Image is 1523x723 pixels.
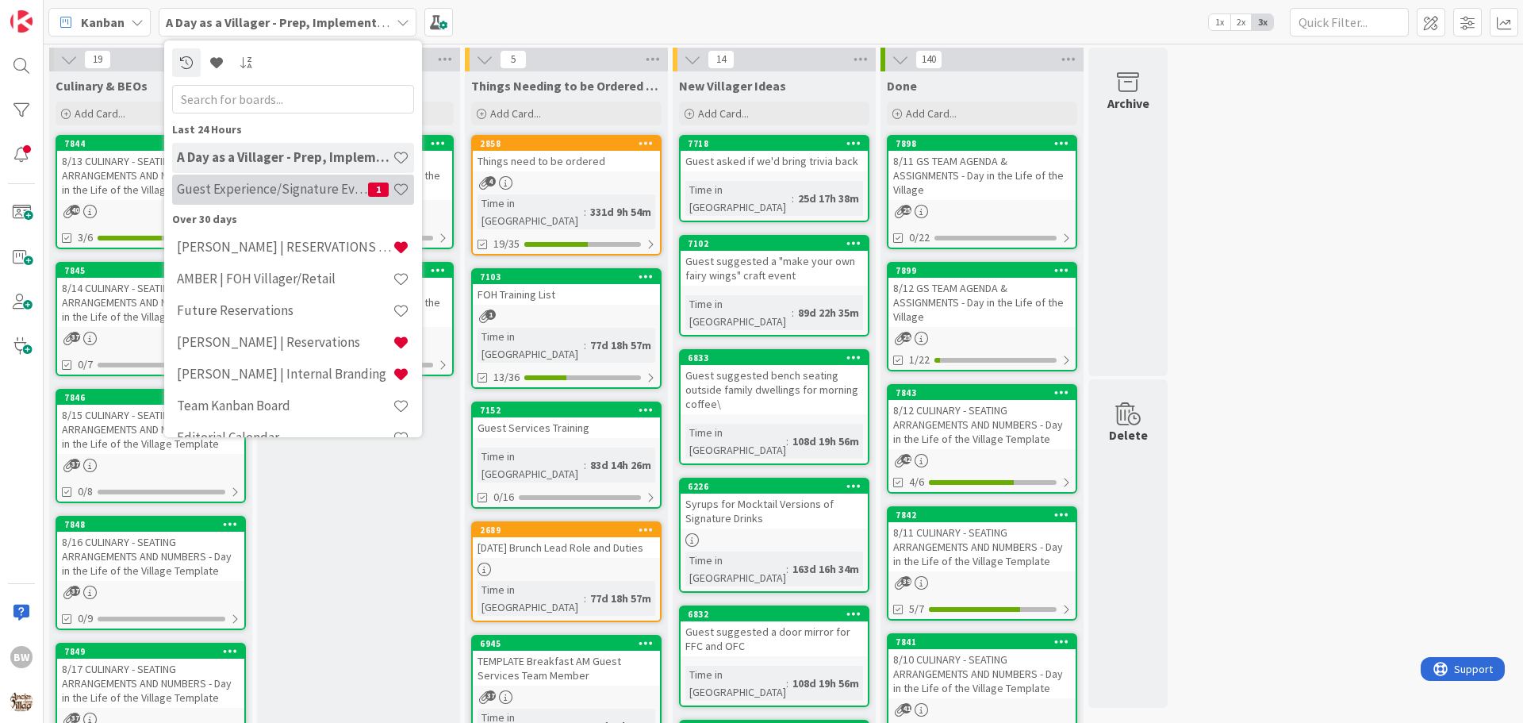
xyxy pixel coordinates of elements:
a: 78458/14 CULINARY - SEATING ARRANGEMENTS AND NUMBERS - Day in the Life of the Village Template0/7 [56,262,246,376]
div: Time in [GEOGRAPHIC_DATA] [478,448,584,483]
div: 7102 [688,238,868,249]
span: 4/6 [909,474,924,490]
span: 0/16 [493,489,514,506]
span: 1 [368,183,389,197]
a: 2858Things need to be orderedTime in [GEOGRAPHIC_DATA]:331d 9h 54m19/35 [471,135,662,256]
div: 78498/17 CULINARY - SEATING ARRANGEMENTS AND NUMBERS - Day in the Life of the Village Template [57,644,244,708]
div: 7848 [64,519,244,530]
span: 19/35 [493,236,520,252]
div: 7845 [64,265,244,276]
span: : [792,304,794,321]
div: Archive [1107,94,1149,113]
a: 6833Guest suggested bench seating outside family dwellings for morning coffee\Time in [GEOGRAPHIC... [679,349,869,465]
a: 78428/11 CULINARY - SEATING ARRANGEMENTS AND NUMBERS - Day in the Life of the Village Template5/7 [887,506,1077,621]
div: Over 30 days [172,211,414,228]
span: 140 [915,50,942,69]
input: Quick Filter... [1290,8,1409,37]
div: Time in [GEOGRAPHIC_DATA] [685,666,786,701]
div: 7103 [480,271,660,283]
div: Guest suggested bench seating outside family dwellings for morning coffee\ [681,365,868,414]
h4: A Day as a Villager - Prep, Implement and Execute [177,149,393,165]
div: Time in [GEOGRAPHIC_DATA] [478,581,584,616]
span: 3/6 [78,229,93,246]
div: Delete [1109,425,1148,444]
div: Things need to be ordered [473,151,660,171]
span: Add Card... [906,106,957,121]
span: 0/9 [78,610,93,627]
span: 37 [70,713,80,723]
a: 78488/16 CULINARY - SEATING ARRANGEMENTS AND NUMBERS - Day in the Life of the Village Template0/9 [56,516,246,630]
span: : [584,456,586,474]
div: 6945 [473,636,660,651]
div: 89d 22h 35m [794,304,863,321]
div: 6226 [688,481,868,492]
div: 78428/11 CULINARY - SEATING ARRANGEMENTS AND NUMBERS - Day in the Life of the Village Template [888,508,1076,571]
div: 7152 [473,403,660,417]
div: 7848 [57,517,244,532]
span: : [584,337,586,354]
div: 78488/16 CULINARY - SEATING ARRANGEMENTS AND NUMBERS - Day in the Life of the Village Template [57,517,244,581]
a: 7152Guest Services TrainingTime in [GEOGRAPHIC_DATA]:83d 14h 26m0/16 [471,402,662,509]
span: : [786,433,788,450]
span: 37 [70,586,80,596]
div: Guest asked if we'd bring trivia back [681,151,868,171]
div: Time in [GEOGRAPHIC_DATA] [685,552,786,586]
div: 6945TEMPLATE Breakfast AM Guest Services Team Member [473,636,660,686]
div: 7845 [57,263,244,278]
img: avatar [10,690,33,713]
span: 0/8 [78,483,93,500]
div: 2858 [480,138,660,149]
div: 6226Syrups for Mocktail Versions of Signature Drinks [681,479,868,529]
span: 41 [901,703,911,713]
span: New Villager Ideas [679,78,786,94]
div: 108d 19h 56m [788,433,863,450]
div: 7841 [888,635,1076,649]
a: 78988/11 GS TEAM AGENDA & ASSIGNMENTS - Day in the Life of the Village0/22 [887,135,1077,249]
div: 78468/15 CULINARY - SEATING ARRANGEMENTS AND NUMBERS - Day in the Life of the Village Template [57,390,244,454]
a: 78448/13 CULINARY - SEATING ARRANGEMENTS AND NUMBERS - Day in the Life of the Village Template3/6 [56,135,246,249]
div: Syrups for Mocktail Versions of Signature Drinks [681,494,868,529]
div: 6832 [688,609,868,620]
div: 331d 9h 54m [586,203,655,221]
div: 7842 [888,508,1076,522]
div: 7842 [896,510,1076,521]
div: 8/11 GS TEAM AGENDA & ASSIGNMENTS - Day in the Life of the Village [888,151,1076,200]
div: Time in [GEOGRAPHIC_DATA] [478,328,584,363]
span: 42 [901,454,911,464]
div: 6226 [681,479,868,494]
div: BW [10,646,33,668]
div: 8/13 CULINARY - SEATING ARRANGEMENTS AND NUMBERS - Day in the Life of the Village Template [57,151,244,200]
div: 25d 17h 38m [794,190,863,207]
span: 5/7 [909,601,924,617]
h4: Editorial Calendar [177,429,393,445]
div: 7102 [681,237,868,251]
span: Culinary & BEOs [56,78,148,94]
div: 8/17 CULINARY - SEATING ARRANGEMENTS AND NUMBERS - Day in the Life of the Village Template [57,659,244,708]
div: 7844 [57,137,244,151]
div: 7844 [64,138,244,149]
h4: [PERSON_NAME] | Reservations [177,334,393,350]
span: Kanban [81,13,125,32]
span: 19 [84,50,111,69]
span: 37 [485,690,496,701]
span: 25 [901,332,911,342]
a: 78998/12 GS TEAM AGENDA & ASSIGNMENTS - Day in the Life of the Village1/22 [887,262,1077,371]
div: 8/10 CULINARY - SEATING ARRANGEMENTS AND NUMBERS - Day in the Life of the Village Template [888,649,1076,698]
div: 108d 19h 56m [788,675,863,692]
div: 6833Guest suggested bench seating outside family dwellings for morning coffee\ [681,351,868,414]
span: 2x [1230,14,1252,30]
div: 83d 14h 26m [586,456,655,474]
span: 1 [485,310,496,320]
div: 7843 [888,386,1076,400]
div: 8/12 GS TEAM AGENDA & ASSIGNMENTS - Day in the Life of the Village [888,278,1076,327]
div: 7849 [64,646,244,657]
span: 3x [1252,14,1273,30]
div: 8/14 CULINARY - SEATING ARRANGEMENTS AND NUMBERS - Day in the Life of the Village Template [57,278,244,327]
span: : [584,590,586,607]
span: Add Card... [698,106,749,121]
div: 7152Guest Services Training [473,403,660,438]
div: FOH Training List [473,284,660,305]
div: 6833 [681,351,868,365]
div: 7846 [57,390,244,405]
div: 2858Things need to be ordered [473,137,660,171]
